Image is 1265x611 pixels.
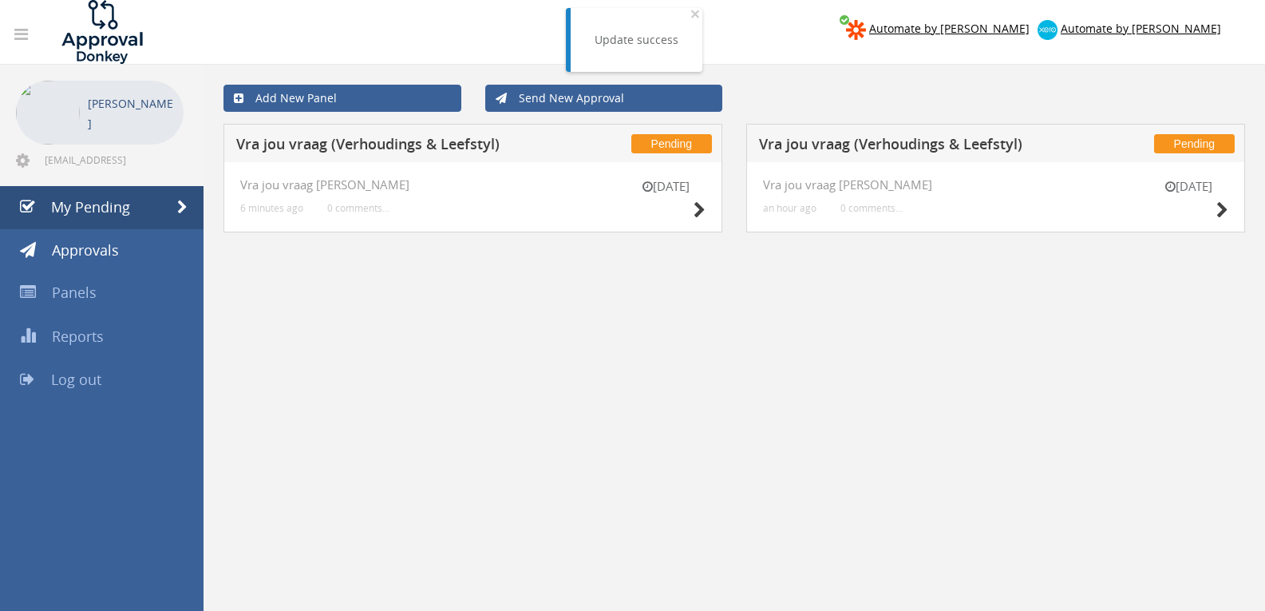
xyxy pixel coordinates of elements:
[1148,178,1228,195] small: [DATE]
[1061,21,1221,36] span: Automate by [PERSON_NAME]
[236,137,567,157] h5: Vra jou vraag (Verhoudings & Leefstyl)
[846,20,866,40] img: zapier-logomark.png
[759,137,1090,157] h5: Vra jou vraag (Verhoudings & Leefstyl)
[240,202,303,214] small: 6 minutes ago
[626,178,706,195] small: [DATE]
[1038,20,1057,40] img: xero-logo.png
[327,202,389,214] small: 0 comments...
[869,21,1030,36] span: Automate by [PERSON_NAME]
[51,370,101,389] span: Log out
[52,283,97,302] span: Panels
[595,32,678,48] div: Update success
[52,327,104,346] span: Reports
[485,85,723,112] a: Send New Approval
[840,202,903,214] small: 0 comments...
[52,240,119,260] span: Approvals
[240,178,706,192] h4: Vra jou vraag [PERSON_NAME]
[51,197,130,216] span: My Pending
[223,85,461,112] a: Add New Panel
[631,134,712,153] span: Pending
[88,93,176,133] p: [PERSON_NAME]
[1154,134,1235,153] span: Pending
[763,202,816,214] small: an hour ago
[45,153,180,166] span: [EMAIL_ADDRESS][DOMAIN_NAME]
[763,178,1228,192] h4: Vra jou vraag [PERSON_NAME]
[690,2,700,25] span: ×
